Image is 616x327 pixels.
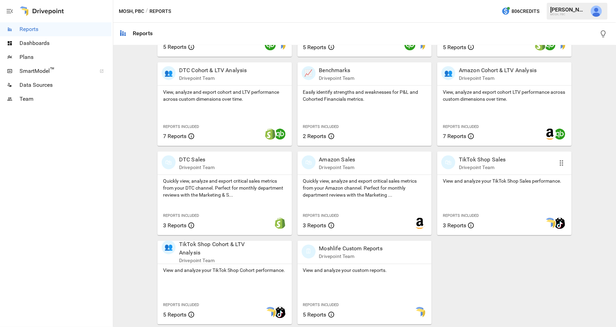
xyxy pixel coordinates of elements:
[163,214,199,218] span: Reports Included
[20,39,111,47] span: Dashboards
[163,222,186,229] span: 3 Reports
[459,155,506,164] p: TikTok Shop Sales
[443,124,479,129] span: Reports Included
[459,75,537,82] p: Drivepoint Team
[545,218,556,229] img: smart model
[303,89,426,102] p: Easily identify strengths and weaknesses for P&L and Cohorted Financials metrics.
[545,129,556,140] img: amazon
[303,214,339,218] span: Reports Included
[414,218,425,229] img: amazon
[443,89,566,102] p: View, analyze and export cohort LTV performance across custom dimensions over time.
[275,129,286,140] img: quickbooks
[303,312,326,318] span: 5 Reports
[319,253,383,260] p: Drivepoint Team
[20,25,111,33] span: Reports
[20,81,111,89] span: Data Sources
[319,245,383,253] p: Moshlife Custom Reports
[179,241,267,257] p: TikTok Shop Cohort & LTV Analysis
[162,241,176,254] div: 👥
[163,133,186,139] span: 7 Reports
[302,155,316,169] div: 🛍
[554,129,565,140] img: quickbooks
[163,312,186,318] span: 5 Reports
[554,218,565,229] img: tiktok
[459,164,506,171] p: Drivepoint Team
[20,53,111,61] span: Plans
[587,1,606,21] button: Jeff Gamsey
[163,124,199,129] span: Reports Included
[319,75,355,82] p: Drivepoint Team
[303,178,426,199] p: Quickly view, analyze and export critical sales metrics from your Amazon channel. Perfect for mon...
[443,214,479,218] span: Reports Included
[179,164,215,171] p: Drivepoint Team
[319,155,355,164] p: Amazon Sales
[303,267,426,274] p: View and analyze your custom reports.
[302,245,316,259] div: 🗓
[512,7,540,16] span: 806 Credits
[179,257,267,264] p: Drivepoint Team
[441,155,455,169] div: 🛍
[302,66,316,80] div: 📈
[163,303,199,307] span: Reports Included
[163,44,186,50] span: 5 Reports
[303,133,326,139] span: 2 Reports
[303,124,339,129] span: Reports Included
[146,7,148,16] div: /
[162,155,176,169] div: 🛍
[20,67,92,75] span: SmartModel
[163,178,286,199] p: Quickly view, analyze and export critical sales metrics from your DTC channel. Perfect for monthl...
[50,66,55,75] span: ™
[162,66,176,80] div: 👥
[591,6,602,17] img: Jeff Gamsey
[443,222,466,229] span: 3 Reports
[133,30,153,37] div: Reports
[275,307,286,318] img: tiktok
[265,307,276,318] img: smart model
[265,129,276,140] img: shopify
[163,89,286,102] p: View, analyze and export cohort and LTV performance across custom dimensions over time.
[303,303,339,307] span: Reports Included
[179,75,247,82] p: Drivepoint Team
[20,95,111,103] span: Team
[303,44,326,51] span: 5 Reports
[303,222,326,229] span: 3 Reports
[319,66,355,75] p: Benchmarks
[443,178,566,185] p: View and analyze your TikTok Shop Sales performance.
[443,44,466,51] span: 5 Reports
[550,6,587,13] div: [PERSON_NAME]
[179,66,247,75] p: DTC Cohort & LTV Analysis
[499,5,542,18] button: 806Credits
[459,66,537,75] p: Amazon Cohort & LTV Analysis
[443,133,466,139] span: 7 Reports
[441,66,455,80] div: 👥
[179,155,215,164] p: DTC Sales
[319,164,355,171] p: Drivepoint Team
[275,218,286,229] img: shopify
[550,13,587,16] div: MOSH, PBC
[119,7,144,16] button: MOSH, PBC
[414,307,425,318] img: smart model
[163,267,286,274] p: View and analyze your TikTok Shop Cohort performance.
